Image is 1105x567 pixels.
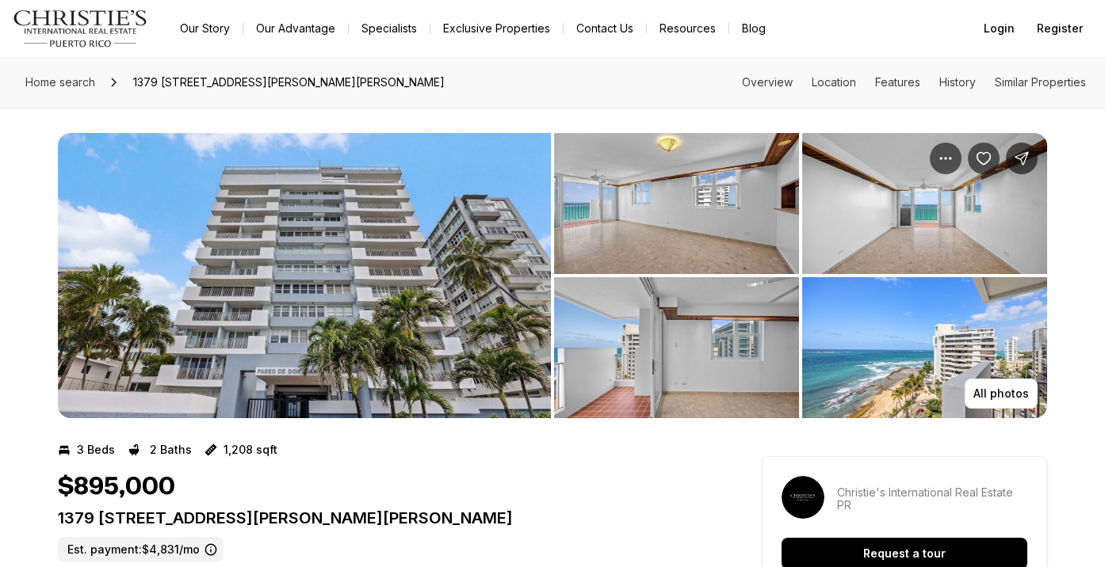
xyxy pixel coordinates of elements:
a: Resources [647,17,728,40]
nav: Page section menu [742,76,1086,89]
span: Login [984,22,1015,35]
a: Skip to: Similar Properties [995,75,1086,89]
button: All photos [965,379,1038,409]
button: View image gallery [554,133,799,274]
button: Share Property: 1379 PASEO DON JUAN #9C [1006,143,1038,174]
img: logo [13,10,148,48]
a: Skip to: History [939,75,976,89]
div: Listing Photos [58,133,1047,418]
button: Login [974,13,1024,44]
p: Request a tour [863,547,946,560]
h1: $895,000 [58,472,175,502]
span: Register [1037,22,1083,35]
a: Skip to: Location [812,75,856,89]
span: Home search [25,75,95,89]
button: View image gallery [58,133,551,418]
a: Skip to: Features [875,75,920,89]
a: Home search [19,70,101,95]
a: Our Story [167,17,243,40]
li: 1 of 7 [58,133,551,418]
a: Specialists [349,17,430,40]
button: Contact Us [564,17,646,40]
p: All photos [973,387,1029,400]
button: Save Property: 1379 PASEO DON JUAN #9C [968,143,1000,174]
a: Skip to: Overview [742,75,793,89]
a: Blog [729,17,778,40]
button: View image gallery [554,277,799,418]
span: 1379 [STREET_ADDRESS][PERSON_NAME][PERSON_NAME] [127,70,451,95]
button: Property options [930,143,962,174]
p: 3 Beds [77,443,115,456]
button: Register [1027,13,1092,44]
button: View image gallery [802,277,1047,418]
button: View image gallery [802,133,1047,274]
p: Christie's International Real Estate PR [837,486,1027,512]
p: 2 Baths [150,443,192,456]
p: 1,208 sqft [224,443,277,456]
a: Our Advantage [243,17,348,40]
label: Est. payment: $4,831/mo [58,537,224,562]
li: 2 of 7 [554,133,1047,418]
a: Exclusive Properties [430,17,563,40]
p: 1379 [STREET_ADDRESS][PERSON_NAME][PERSON_NAME] [58,508,705,527]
